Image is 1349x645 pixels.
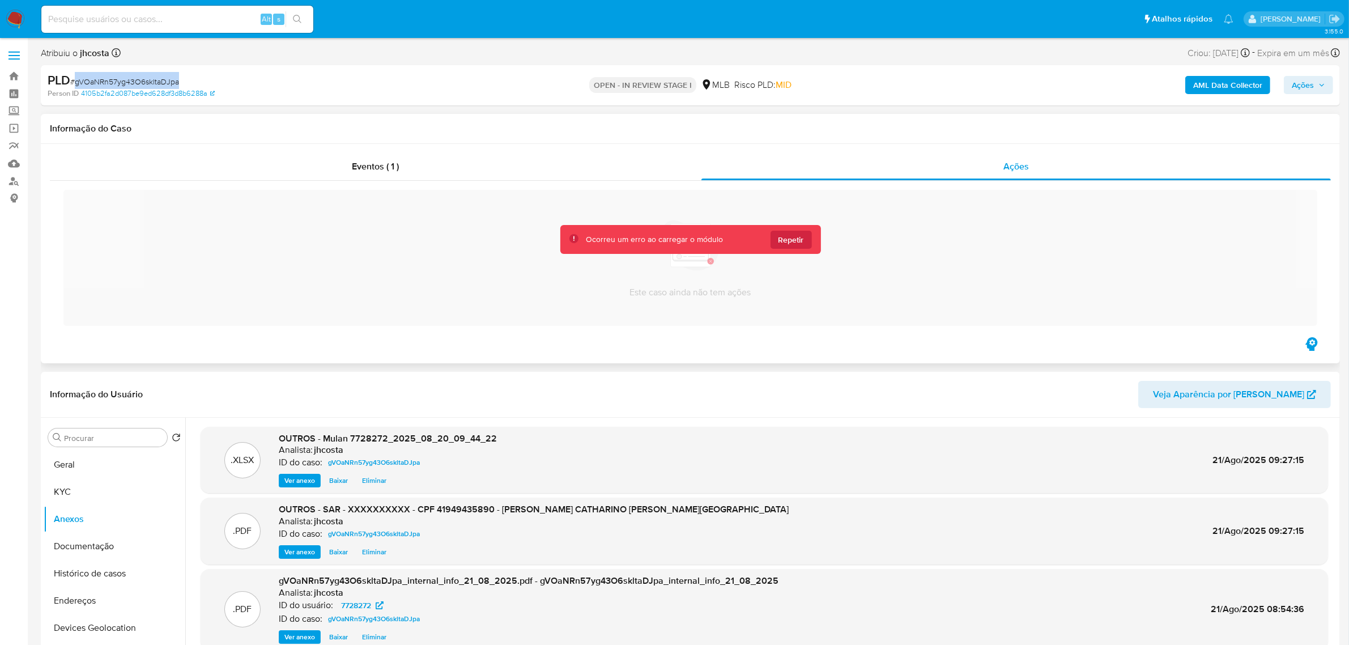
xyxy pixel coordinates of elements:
span: gVOaNRn57yg43O6skltaDJpa [328,612,420,626]
button: Geral [44,451,185,478]
button: Baixar [324,545,354,559]
a: gVOaNRn57yg43O6skltaDJpa [324,527,424,541]
button: Eliminar [356,545,392,559]
button: search-icon [286,11,309,27]
div: MLB [701,79,730,91]
button: Eliminar [356,474,392,487]
div: Ocorreu um erro ao carregar o módulo [586,234,723,245]
span: Eliminar [362,475,386,486]
span: Baixar [329,546,348,558]
button: Baixar [324,474,354,487]
span: Baixar [329,631,348,643]
a: 7728272 [334,599,390,612]
input: Pesquise usuários ou casos... [41,12,313,27]
span: Alt [262,14,271,24]
button: KYC [44,478,185,506]
p: ID do usuário: [279,600,333,611]
span: s [277,14,280,24]
button: Ações [1284,76,1333,94]
p: Analista: [279,516,313,527]
span: # gVOaNRn57yg43O6skltaDJpa [70,76,179,87]
span: OUTROS - SAR - XXXXXXXXXX - CPF 41949435890 - [PERSON_NAME] CATHARINO [PERSON_NAME][GEOGRAPHIC_DATA] [279,503,789,516]
h1: Informação do Caso [50,123,1331,134]
button: Ver anexo [279,474,321,487]
span: Ver anexo [284,475,315,486]
span: OUTROS - Mulan 7728272_2025_08_20_09_44_22 [279,432,497,445]
span: gVOaNRn57yg43O6skltaDJpa [328,527,420,541]
p: .PDF [233,603,252,616]
span: Ver anexo [284,631,315,643]
a: Sair [1329,13,1341,25]
p: ID do caso: [279,613,322,625]
b: AML Data Collector [1193,76,1262,94]
span: 21/Ago/2025 09:27:15 [1212,453,1304,466]
button: AML Data Collector [1185,76,1270,94]
span: Risco PLD: [734,79,791,91]
a: gVOaNRn57yg43O6skltaDJpa [324,612,424,626]
button: Documentação [44,533,185,560]
button: Retornar ao pedido padrão [172,433,181,445]
span: Eventos ( 1 ) [352,160,399,173]
span: Ações [1003,160,1029,173]
h6: jhcosta [314,587,343,599]
span: Expira em um mês [1257,47,1329,60]
p: .PDF [233,525,252,537]
p: Analista: [279,444,313,456]
button: Veja Aparência por [PERSON_NAME] [1138,381,1331,408]
b: Person ID [48,88,79,99]
button: Endereços [44,587,185,614]
span: Atribuiu o [41,47,109,60]
span: Eliminar [362,631,386,643]
button: Baixar [324,630,354,644]
p: OPEN - IN REVIEW STAGE I [589,77,696,93]
button: Eliminar [356,630,392,644]
button: Devices Geolocation [44,614,185,642]
p: .XLSX [231,454,254,466]
h6: jhcosta [314,444,343,456]
p: ID do caso: [279,528,322,540]
button: Ver anexo [279,630,321,644]
span: Atalhos rápidos [1152,13,1212,25]
input: Procurar [64,433,163,443]
button: Procurar [53,433,62,442]
span: 21/Ago/2025 08:54:36 [1211,602,1304,616]
a: gVOaNRn57yg43O6skltaDJpa [324,456,424,469]
span: Ver anexo [284,546,315,558]
button: Histórico de casos [44,560,185,587]
button: Ver anexo [279,545,321,559]
span: Eliminar [362,546,386,558]
span: 21/Ago/2025 09:27:15 [1212,524,1304,537]
b: jhcosta [78,46,109,60]
span: Baixar [329,475,348,486]
span: Veja Aparência por [PERSON_NAME] [1153,381,1304,408]
p: Analista: [279,587,313,599]
a: 4105b2fa2d087be9ed628df3d8b6288a [81,88,215,99]
p: ID do caso: [279,457,322,468]
button: Anexos [44,506,185,533]
span: gVOaNRn57yg43O6skltaDJpa_internal_info_21_08_2025.pdf - gVOaNRn57yg43O6skltaDJpa_internal_info_21... [279,574,778,587]
span: 7728272 [341,599,371,612]
div: Criou: [DATE] [1188,45,1250,61]
a: Notificações [1224,14,1233,24]
b: PLD [48,71,70,89]
span: - [1252,45,1255,61]
span: gVOaNRn57yg43O6skltaDJpa [328,456,420,469]
span: MID [776,78,791,91]
h1: Informação do Usuário [50,389,143,400]
h6: jhcosta [314,516,343,527]
p: jhonata.costa@mercadolivre.com [1261,14,1325,24]
span: Ações [1292,76,1314,94]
